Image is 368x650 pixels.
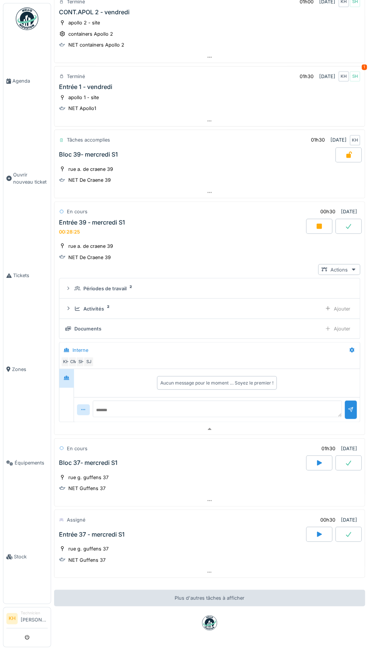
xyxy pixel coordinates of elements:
div: Ajouter [321,323,354,334]
div: 00:28:25 [59,229,80,234]
div: 00h30 [320,208,335,215]
div: Actions [318,264,360,275]
a: Ouvrir nouveau ticket [3,128,51,229]
a: Équipements [3,416,51,510]
li: KH [6,613,18,624]
div: Tâches accomplies [67,136,110,143]
img: badge-BVDL4wpA.svg [202,615,217,630]
div: NET Apollo1 [68,105,96,112]
span: Zones [12,366,48,373]
span: Ouvrir nouveau ticket [13,171,48,185]
div: rue a. de craene 39 [68,166,113,173]
div: KH [350,135,360,145]
div: En cours [67,445,87,452]
div: Entrée 1 - vendredi [59,83,112,90]
a: Zones [3,323,51,416]
span: Tickets [13,272,48,279]
span: Équipements [15,459,48,466]
div: CONT.APOL 2 - vendredi [59,9,130,16]
div: 00h30 [320,516,335,523]
div: 1 [362,64,367,70]
div: NET Guffens 37 [68,556,106,563]
div: Documents [74,325,101,332]
div: containers Apollo 2 [68,30,113,38]
div: [DATE] [330,136,347,143]
div: NET containers Apollo 2 [68,41,124,48]
a: Agenda [3,34,51,128]
div: NET De Craene 39 [68,253,111,261]
div: apollo 1 - site [68,94,99,101]
div: Technicien [21,610,48,616]
div: apollo 2 - site [68,19,100,26]
div: 01h30 [300,73,314,80]
div: Terminé [67,73,85,80]
a: Stock [3,510,51,604]
summary: Activités2Ajouter [62,302,357,315]
a: Tickets [3,229,51,323]
div: NET De Craene 39 [68,176,111,184]
div: En cours [67,208,87,215]
div: rue g. guffens 37 [68,474,109,481]
div: SH [350,71,360,81]
div: Bloc 37- mercredi S1 [59,459,118,466]
div: 01h30 [321,445,335,452]
div: Entrée 37 - mercredi S1 [59,531,125,538]
div: Périodes de travail [83,285,127,292]
div: [DATE] [341,208,357,215]
span: Stock [14,553,48,560]
div: Activités [83,305,104,312]
div: Plus d'autres tâches à afficher [54,590,365,606]
div: NET Guffens 37 [68,484,106,492]
li: [PERSON_NAME] [21,610,48,626]
img: Badge_color-CXgf-gQk.svg [16,8,38,30]
div: CM [68,356,79,367]
div: Assigné [67,516,85,523]
div: [DATE] [341,445,357,452]
div: Ajouter [321,303,354,314]
a: KH Technicien[PERSON_NAME] [6,610,48,628]
div: SJ [83,356,94,367]
summary: DocumentsAjouter [62,322,357,336]
div: Bloc 39- mercredi S1 [59,151,118,158]
div: Aucun message pour le moment … Soyez le premier ! [160,379,273,386]
div: [DATE] [319,73,335,80]
div: [DATE] [341,516,357,523]
span: Agenda [12,77,48,84]
div: rue a. de craene 39 [68,242,113,249]
div: rue g. guffens 37 [68,545,109,552]
div: Entrée 39 - mercredi S1 [59,219,125,226]
div: SH [76,356,86,367]
summary: Périodes de travail2 [62,281,357,295]
div: KH [61,356,71,367]
div: 01h30 [311,136,325,143]
div: KH [338,71,349,81]
div: Interne [72,346,88,353]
